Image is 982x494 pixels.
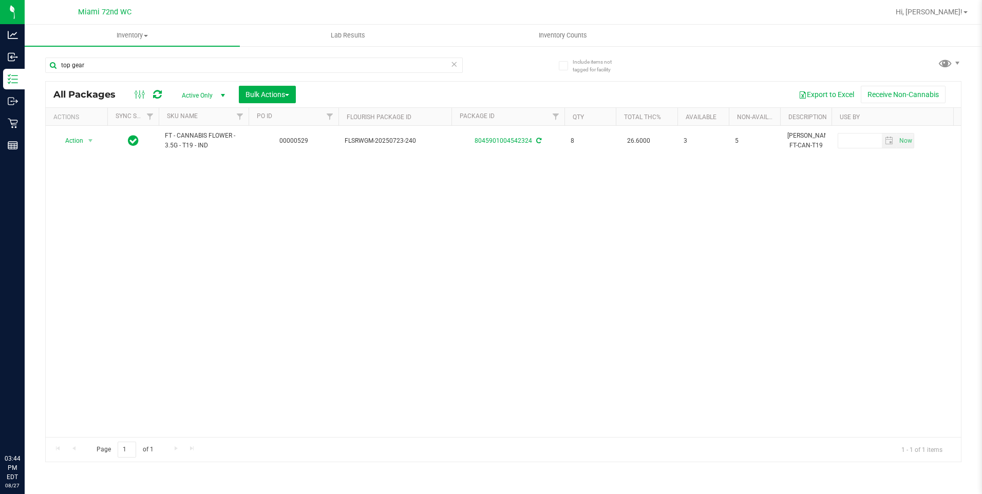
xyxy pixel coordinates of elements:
span: Miami 72nd WC [78,8,131,16]
span: All Packages [53,89,126,100]
span: Hi, [PERSON_NAME]! [896,8,962,16]
button: Export to Excel [792,86,861,103]
a: Filter [142,108,159,125]
span: In Sync [128,134,139,148]
span: 1 - 1 of 1 items [893,442,951,457]
a: Inventory Counts [456,25,671,46]
p: 03:44 PM EDT [5,454,20,482]
span: Action [56,134,84,148]
span: 26.6000 [622,134,655,148]
a: Qty [573,113,584,121]
a: Sync Status [116,112,155,120]
button: Bulk Actions [239,86,296,103]
span: Sync from Compliance System [535,137,541,144]
a: Non-Available [737,113,783,121]
span: 5 [735,136,774,146]
input: 1 [118,442,136,458]
span: Bulk Actions [245,90,289,99]
inline-svg: Outbound [8,96,18,106]
input: Search Package ID, Item Name, SKU, Lot or Part Number... [45,58,463,73]
inline-svg: Reports [8,140,18,150]
span: Set Current date [897,134,914,148]
span: Include items not tagged for facility [573,58,624,73]
inline-svg: Analytics [8,30,18,40]
button: Receive Non-Cannabis [861,86,946,103]
span: select [84,134,97,148]
a: Package ID [460,112,495,120]
a: Use By [840,113,860,121]
inline-svg: Inventory [8,74,18,84]
iframe: Resource center unread badge [30,410,43,423]
a: 8045901004542324 [475,137,532,144]
a: Total THC% [624,113,661,121]
span: 3 [684,136,723,146]
a: Description [788,113,827,121]
span: Page of 1 [88,442,162,458]
div: [PERSON_NAME]-FT-CAN-T19 [786,130,825,151]
inline-svg: Retail [8,118,18,128]
p: 08/27 [5,482,20,489]
span: 8 [571,136,610,146]
span: Clear [451,58,458,71]
inline-svg: Inbound [8,52,18,62]
a: Available [686,113,716,121]
a: Inventory [25,25,240,46]
span: Inventory [25,31,240,40]
a: Lab Results [240,25,455,46]
span: select [897,134,914,148]
a: Filter [322,108,338,125]
span: FT - CANNABIS FLOWER - 3.5G - T19 - IND [165,131,242,150]
a: Flourish Package ID [347,113,411,121]
span: Lab Results [317,31,379,40]
div: Actions [53,113,103,121]
span: select [882,134,897,148]
a: Filter [232,108,249,125]
span: FLSRWGM-20250723-240 [345,136,445,146]
span: Inventory Counts [525,31,601,40]
a: Filter [547,108,564,125]
a: SKU Name [167,112,198,120]
a: 00000529 [279,137,308,144]
a: PO ID [257,112,272,120]
iframe: Resource center [10,412,41,443]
